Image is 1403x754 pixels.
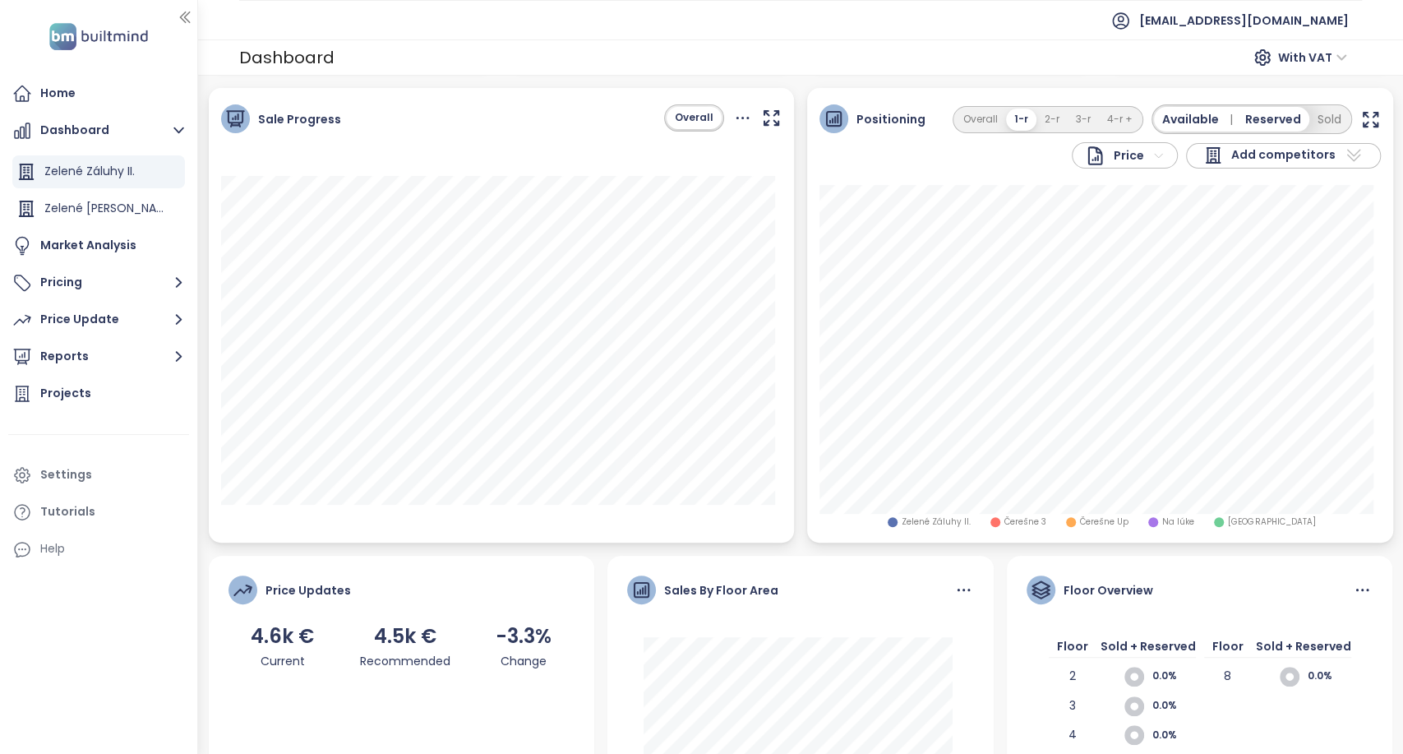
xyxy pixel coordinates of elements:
[1245,110,1301,128] span: Reserved
[1256,637,1351,667] div: Sold + Reserved
[12,192,185,225] div: Zelené [PERSON_NAME]
[1099,109,1141,131] button: 4-r +
[1006,109,1036,131] button: 1-r
[1162,516,1194,529] span: Na lúke
[12,155,185,188] div: Zelené Záluhy II.
[8,114,189,147] button: Dashboard
[239,43,335,72] div: Dashboard
[1139,1,1349,40] span: [EMAIL_ADDRESS][DOMAIN_NAME]
[1068,109,1099,131] button: 3-r
[40,502,95,522] div: Tutorials
[44,20,153,53] img: logo
[265,581,351,599] div: Price Updates
[44,200,177,216] span: Zelené [PERSON_NAME]
[251,621,314,652] div: 4.6k €
[1231,146,1336,165] span: Add competitors
[360,621,450,652] div: 4.5k €
[496,652,552,670] div: Change
[664,581,778,599] div: Sales By Floor Area
[1204,637,1252,667] div: Floor
[1230,111,1233,127] span: |
[1308,668,1351,684] span: 0.0%
[1049,696,1096,726] div: 3
[1152,668,1196,684] span: 0.0%
[1152,728,1196,743] span: 0.0%
[856,110,925,128] span: Positioning
[8,377,189,410] a: Projects
[258,110,341,128] span: Sale Progress
[40,465,92,485] div: Settings
[1049,667,1096,696] div: 2
[40,309,119,330] div: Price Update
[8,459,189,492] a: Settings
[1228,516,1315,529] span: [GEOGRAPHIC_DATA]
[1004,516,1046,529] span: Čerešne 3
[667,107,722,129] button: Overall
[40,83,76,104] div: Home
[8,496,189,529] a: Tutorials
[8,303,189,336] button: Price Update
[1049,637,1096,667] div: Floor
[1036,109,1068,131] button: 2-r
[1162,110,1239,128] span: Available
[1080,516,1128,529] span: Čerešne Up
[8,266,189,299] button: Pricing
[40,539,65,559] div: Help
[8,533,189,566] div: Help
[8,340,189,373] button: Reports
[1064,581,1153,599] div: Floor Overview
[1278,45,1347,70] span: With VAT
[1309,107,1350,132] button: Sold
[1152,698,1196,714] span: 0.0%
[8,229,189,262] a: Market Analysis
[44,163,135,179] span: Zelené Záluhy II.
[8,77,189,110] a: Home
[955,109,1006,131] button: Overall
[40,383,91,404] div: Projects
[360,652,450,670] div: Recommended
[251,652,314,670] div: Current
[1204,667,1252,696] div: 8
[1101,637,1196,667] div: Sold + Reserved
[40,235,136,256] div: Market Analysis
[902,516,971,529] span: Zelené Záluhy II.
[1085,146,1144,166] div: Price
[496,621,552,652] div: -3.3%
